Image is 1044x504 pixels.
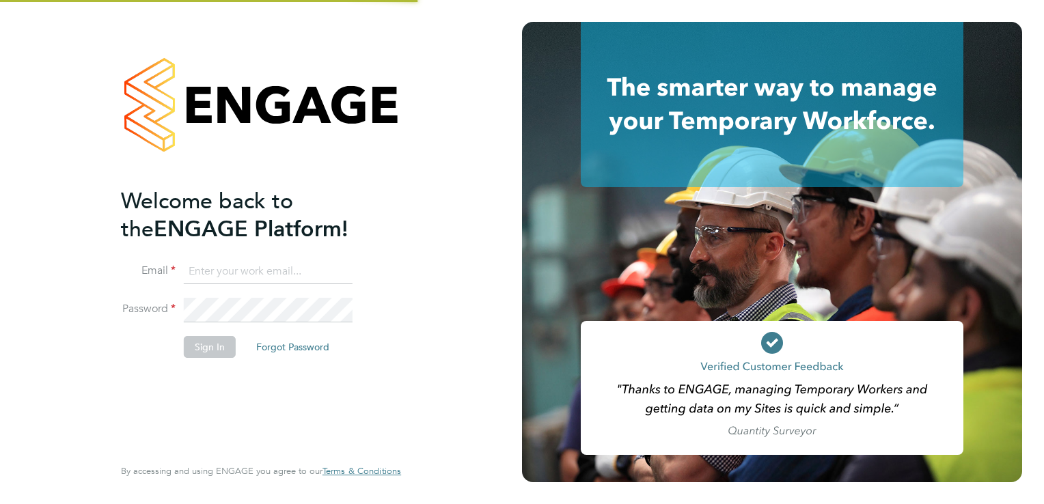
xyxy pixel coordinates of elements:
label: Email [121,264,176,278]
h2: ENGAGE Platform! [121,187,387,243]
button: Forgot Password [245,336,340,358]
input: Enter your work email... [184,260,353,284]
span: Welcome back to the [121,188,293,242]
label: Password [121,302,176,316]
span: Terms & Conditions [322,465,401,477]
span: By accessing and using ENGAGE you agree to our [121,465,401,477]
button: Sign In [184,336,236,358]
a: Terms & Conditions [322,466,401,477]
